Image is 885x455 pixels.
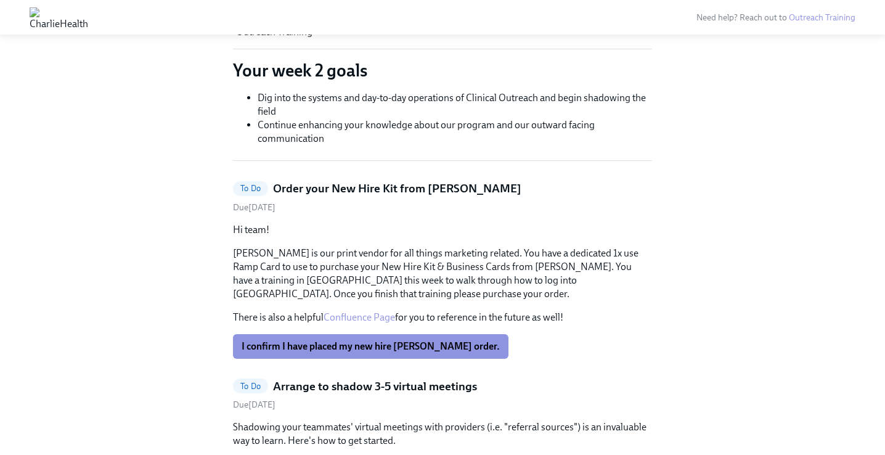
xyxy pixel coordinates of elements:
img: CharlieHealth [30,7,88,27]
span: Monday, August 11th 2025, 7:00 am [233,202,275,213]
p: [PERSON_NAME] is our print vendor for all things marketing related. You have a dedicated 1x use R... [233,247,652,301]
h5: Arrange to shadow 3-5 virtual meetings [273,379,477,395]
a: Confluence Page [324,311,395,323]
p: Shadowing your teammates' virtual meetings with providers (i.e. "referral sources") is an invalua... [233,420,652,448]
span: Need help? Reach out to [696,12,855,23]
li: Continue enhancing your knowledge about our program and our outward facing communication [258,118,652,146]
li: Dig into the systems and day-to-day operations of Clinical Outreach and begin shadowing the field [258,91,652,118]
span: To Do [233,184,268,193]
span: Tuesday, August 12th 2025, 7:00 am [233,400,275,410]
p: There is also a helpful for you to reference in the future as well! [233,311,652,324]
span: To Do [233,382,268,391]
button: I confirm I have placed my new hire [PERSON_NAME] order. [233,334,508,359]
a: To DoArrange to shadow 3-5 virtual meetingsDue[DATE] [233,379,652,411]
p: Your week 2 goals [233,59,652,81]
a: To DoOrder your New Hire Kit from [PERSON_NAME]Due[DATE] [233,181,652,213]
a: Outreach Training [789,12,855,23]
span: I confirm I have placed my new hire [PERSON_NAME] order. [242,340,500,353]
h5: Order your New Hire Kit from [PERSON_NAME] [273,181,521,197]
p: Hi team! [233,223,652,237]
